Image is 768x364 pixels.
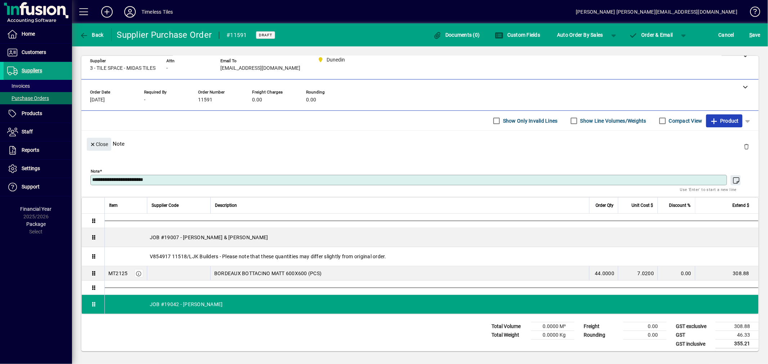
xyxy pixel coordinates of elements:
[144,97,145,103] span: -
[220,65,300,71] span: [EMAIL_ADDRESS][DOMAIN_NAME]
[668,117,702,124] label: Compact View
[214,270,322,277] span: BORDEAUX BOTTACINO MATT 600X600 (PCS)
[576,6,737,18] div: [PERSON_NAME] [PERSON_NAME][EMAIL_ADDRESS][DOMAIN_NAME]
[4,44,72,62] a: Customers
[152,201,179,209] span: Supplier Code
[252,97,262,103] span: 0.00
[706,114,742,127] button: Product
[117,29,212,41] div: Supplier Purchase Order
[715,322,759,331] td: 308.88
[657,266,695,281] td: 0.00
[142,6,173,18] div: Timeless Tiles
[433,32,480,38] span: Documents (0)
[531,331,574,340] td: 0.0000 Kg
[81,131,759,157] div: Note
[680,185,737,194] mat-hint: Use 'Enter' to start a new line
[105,228,758,247] div: JOB #19007 - [PERSON_NAME] & [PERSON_NAME]
[715,340,759,349] td: 355.21
[749,29,760,41] span: ave
[22,184,40,190] span: Support
[118,5,142,18] button: Profile
[22,165,40,171] span: Settings
[7,95,49,101] span: Purchase Orders
[557,29,603,41] span: Auto Order By Sales
[166,65,168,71] span: -
[715,331,759,340] td: 46.33
[493,28,542,41] button: Custom Fields
[22,147,39,153] span: Reports
[306,97,316,103] span: 0.00
[26,221,46,227] span: Package
[4,123,72,141] a: Staff
[105,295,758,314] div: JOB #19042 - [PERSON_NAME]
[105,247,758,266] div: V854917 11518/LJK Builders - Please note that these quantities may differ slightly from original ...
[579,117,646,124] label: Show Line Volumes/Weights
[90,138,108,150] span: Close
[87,138,111,151] button: Close
[732,201,749,209] span: Extend $
[747,28,762,41] button: Save
[717,28,736,41] button: Cancel
[672,331,715,340] td: GST
[531,322,574,331] td: 0.0000 M³
[580,331,623,340] td: Rounding
[109,201,118,209] span: Item
[78,28,105,41] button: Back
[632,201,653,209] span: Unit Cost $
[431,28,482,41] button: Documents (0)
[738,138,755,155] button: Delete
[629,32,673,38] span: Order & Email
[488,331,531,340] td: Total Weight
[669,201,691,209] span: Discount %
[4,178,72,196] a: Support
[4,105,72,123] a: Products
[85,141,113,147] app-page-header-button: Close
[4,25,72,43] a: Home
[90,97,105,103] span: [DATE]
[623,331,666,340] td: 0.00
[596,201,614,209] span: Order Qty
[738,143,755,150] app-page-header-button: Delete
[745,1,759,25] a: Knowledge Base
[749,32,752,38] span: S
[580,322,623,331] td: Freight
[495,32,540,38] span: Custom Fields
[226,29,247,41] div: #11591
[553,28,607,41] button: Auto Order By Sales
[21,206,52,212] span: Financial Year
[22,110,42,116] span: Products
[625,28,677,41] button: Order & Email
[95,5,118,18] button: Add
[22,129,33,135] span: Staff
[7,83,30,89] span: Invoices
[488,322,531,331] td: Total Volume
[719,29,735,41] span: Cancel
[502,117,558,124] label: Show Only Invalid Lines
[22,68,42,73] span: Suppliers
[90,65,156,71] span: 3 - TILE SPACE - MIDAS TILES
[108,270,128,277] div: MT2125
[710,115,739,127] span: Product
[198,97,212,103] span: 11591
[22,31,35,37] span: Home
[695,266,758,281] td: 308.88
[4,92,72,104] a: Purchase Orders
[4,141,72,159] a: Reports
[91,169,100,174] mat-label: Note
[80,32,104,38] span: Back
[672,340,715,349] td: GST inclusive
[259,33,272,37] span: Draft
[215,201,237,209] span: Description
[4,80,72,92] a: Invoices
[72,28,112,41] app-page-header-button: Back
[672,322,715,331] td: GST exclusive
[22,49,46,55] span: Customers
[589,266,618,281] td: 44.0000
[618,266,657,281] td: 7.0200
[4,160,72,178] a: Settings
[623,322,666,331] td: 0.00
